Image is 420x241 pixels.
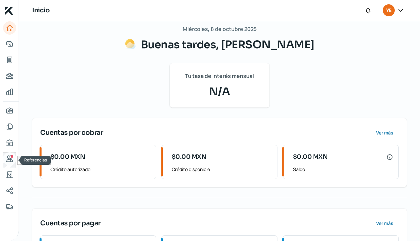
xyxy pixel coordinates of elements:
a: Documentos [3,120,16,133]
span: $0.00 MXN [51,152,85,161]
span: Crédito disponible [172,165,272,173]
span: Buenas tardes, [PERSON_NAME] [141,38,314,51]
a: Mis finanzas [3,85,16,99]
span: Ver más [376,221,393,226]
span: Referencias [24,157,47,163]
span: Cuentas por pagar [40,218,101,228]
a: Pago a proveedores [3,69,16,83]
span: Cuentas por cobrar [40,128,103,138]
button: Ver más [370,217,399,230]
img: Saludos [125,39,136,49]
span: $0.00 MXN [172,152,207,161]
span: Miércoles, 8 de octubre 2025 [183,24,257,34]
a: Información general [3,104,16,118]
h1: Inicio [32,6,50,15]
span: Ver más [376,130,393,135]
a: Referencias [3,152,16,165]
a: Industria [3,168,16,181]
a: Tus créditos [3,53,16,67]
span: Saldo [293,165,393,173]
span: Crédito autorizado [51,165,151,173]
span: Tu tasa de interés mensual [185,71,254,81]
a: Colateral [3,200,16,213]
a: Inicio [3,21,16,35]
a: Redes sociales [3,184,16,197]
span: $0.00 MXN [293,152,328,161]
span: N/A [178,84,262,100]
a: Buró de crédito [3,136,16,149]
span: YE [386,7,391,15]
a: Adelantar facturas [3,37,16,51]
button: Ver más [370,126,399,139]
